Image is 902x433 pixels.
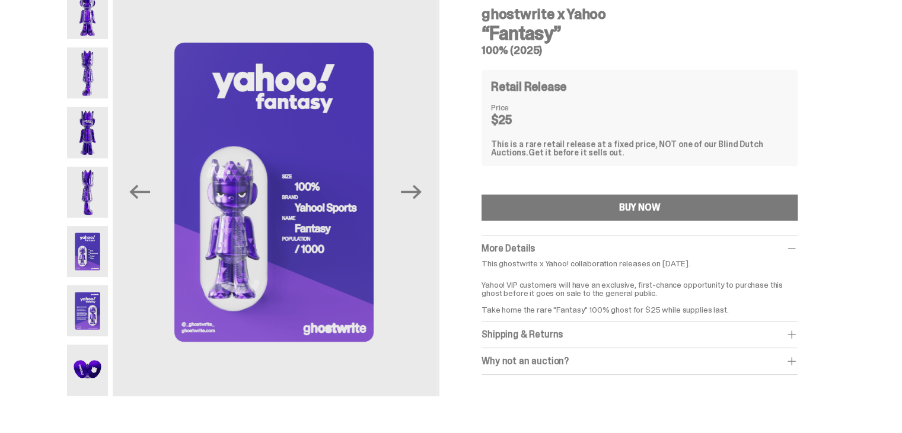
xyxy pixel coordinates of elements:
div: BUY NOW [619,203,661,212]
button: Next [399,179,425,205]
div: Shipping & Returns [482,329,798,340]
img: Yahoo-HG---7.png [67,345,108,396]
p: This ghostwrite x Yahoo! collaboration releases on [DATE]. [482,259,798,268]
img: Yahoo-HG---4.png [67,167,108,218]
dt: Price [491,103,550,112]
h4: ghostwrite x Yahoo [482,7,798,21]
span: Get it before it sells out. [528,147,624,158]
div: This is a rare retail release at a fixed price, NOT one of our Blind Dutch Auctions. [491,140,788,157]
button: BUY NOW [482,195,798,221]
h3: “Fantasy” [482,24,798,43]
h5: 100% (2025) [482,45,798,56]
h4: Retail Release [491,81,566,93]
img: Yahoo-HG---5.png [67,226,108,277]
img: Yahoo-HG---3.png [67,107,108,158]
img: Yahoo-HG---6.png [67,285,108,336]
dd: $25 [491,114,550,126]
span: More Details [482,242,535,254]
img: Yahoo-HG---2.png [67,47,108,98]
button: Previous [127,179,153,205]
p: Yahoo! VIP customers will have an exclusive, first-chance opportunity to purchase this ghost befo... [482,272,798,314]
div: Why not an auction? [482,355,798,367]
